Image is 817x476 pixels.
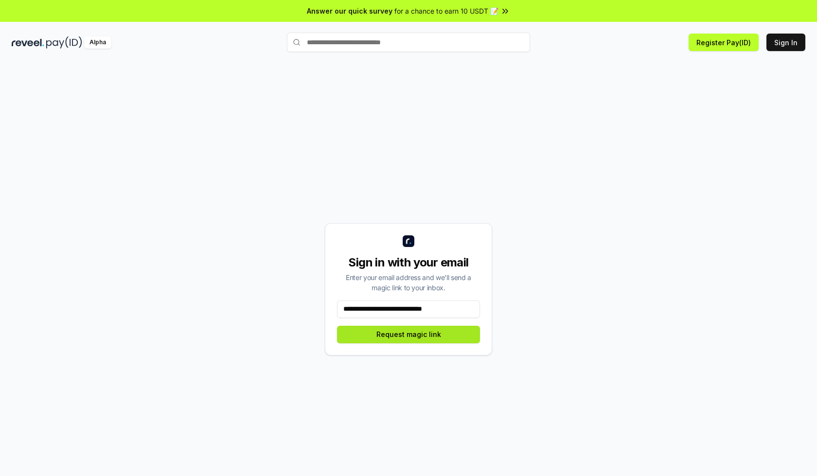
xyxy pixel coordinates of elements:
button: Register Pay(ID) [689,34,759,51]
div: Enter your email address and we’ll send a magic link to your inbox. [337,272,480,293]
button: Sign In [766,34,805,51]
span: Answer our quick survey [307,6,392,16]
div: Sign in with your email [337,255,480,270]
img: pay_id [46,36,82,49]
button: Request magic link [337,326,480,343]
img: reveel_dark [12,36,44,49]
span: for a chance to earn 10 USDT 📝 [394,6,498,16]
img: logo_small [403,235,414,247]
div: Alpha [84,36,111,49]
